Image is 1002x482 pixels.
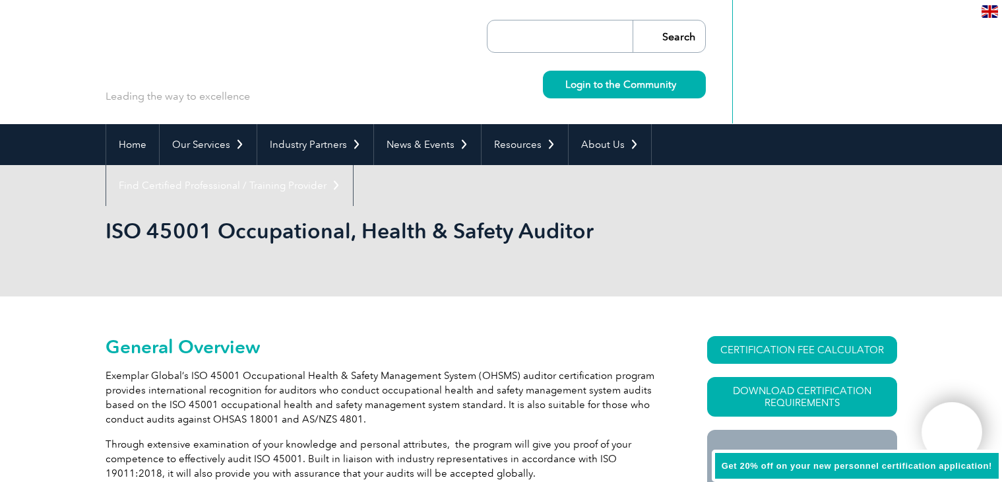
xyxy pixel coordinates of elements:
[727,448,877,464] h3: Ready to get certified?
[543,71,706,98] a: Login to the Community
[257,124,373,165] a: Industry Partners
[935,416,968,449] img: svg+xml;nitro-empty-id=MTMyMjoxMTY=-1;base64,PHN2ZyB2aWV3Qm94PSIwIDAgNDAwIDQwMCIgd2lkdGg9IjQwMCIg...
[106,437,660,481] p: Through extensive examination of your knowledge and personal attributes, the program will give yo...
[982,5,998,18] img: en
[722,461,992,471] span: Get 20% off on your new personnel certification application!
[374,124,481,165] a: News & Events
[707,336,897,364] a: CERTIFICATION FEE CALCULATOR
[106,124,159,165] a: Home
[569,124,651,165] a: About Us
[633,20,705,52] input: Search
[707,377,897,417] a: Download Certification Requirements
[106,89,250,104] p: Leading the way to excellence
[106,218,612,244] h1: ISO 45001 Occupational, Health & Safety Auditor
[106,368,660,427] p: Exemplar Global’s ISO 45001 Occupational Health & Safety Management System (OHSMS) auditor certif...
[106,165,353,206] a: Find Certified Professional / Training Provider
[106,336,660,357] h2: General Overview
[482,124,568,165] a: Resources
[676,81,683,88] img: svg+xml;nitro-empty-id=Mzc1OjIyMw==-1;base64,PHN2ZyB2aWV3Qm94PSIwIDAgMTEgMTEiIHdpZHRoPSIxMSIgaGVp...
[160,124,257,165] a: Our Services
